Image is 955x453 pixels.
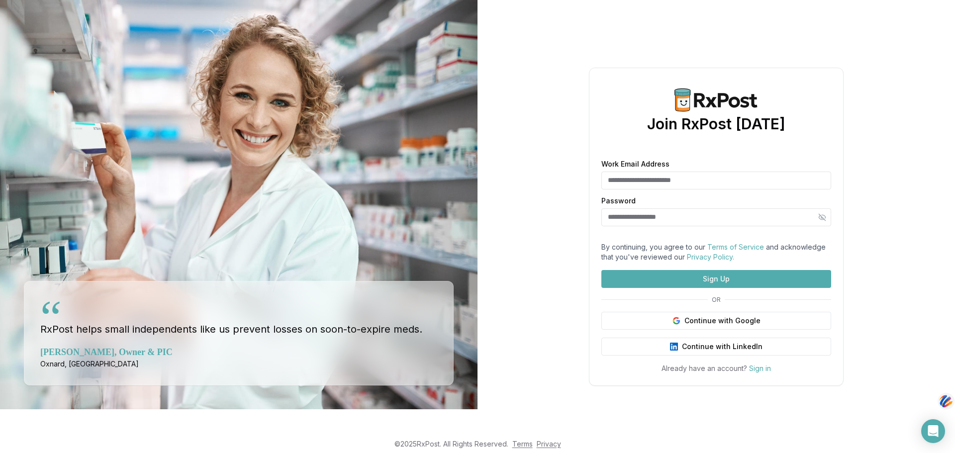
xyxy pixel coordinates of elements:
[40,293,62,341] div: “
[647,115,785,133] h1: Join RxPost [DATE]
[601,312,831,330] button: Continue with Google
[537,440,561,448] a: Privacy
[921,419,945,443] div: Open Intercom Messenger
[670,343,678,351] img: LinkedIn
[938,392,955,411] img: svg+xml;base64,PHN2ZyB3aWR0aD0iNDQiIGhlaWdodD0iNDQiIHZpZXdCb3g9IjAgMCA0NCA0NCIgZmlsbD0ibm9uZSIgeG...
[707,243,764,251] a: Terms of Service
[512,440,533,448] a: Terms
[601,197,831,204] label: Password
[749,364,771,372] a: Sign in
[601,270,831,288] button: Sign Up
[662,364,747,372] span: Already have an account?
[668,88,764,112] img: RxPost Logo
[40,359,437,369] div: Oxnard, [GEOGRAPHIC_DATA]
[40,301,437,338] blockquote: RxPost helps small independents like us prevent losses on soon-to-expire meds.
[601,242,831,262] div: By continuing, you agree to our and acknowledge that you've reviewed our
[708,296,725,304] span: OR
[687,253,734,261] a: Privacy Policy.
[601,161,831,168] label: Work Email Address
[813,208,831,226] button: Hide password
[40,345,437,359] div: [PERSON_NAME], Owner & PIC
[672,317,680,325] img: Google
[601,338,831,356] button: Continue with LinkedIn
